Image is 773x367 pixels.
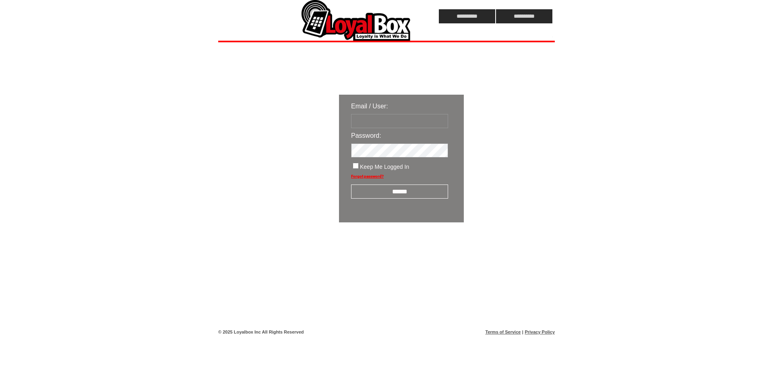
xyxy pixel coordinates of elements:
span: Keep Me Logged In [360,164,409,170]
img: transparent.png [487,243,527,253]
a: Privacy Policy [525,330,555,334]
span: Email / User: [351,103,388,110]
span: © 2025 Loyalbox Inc All Rights Reserved [218,330,304,334]
span: | [522,330,523,334]
a: Terms of Service [486,330,521,334]
span: Password: [351,132,381,139]
a: Forgot password? [351,174,384,178]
